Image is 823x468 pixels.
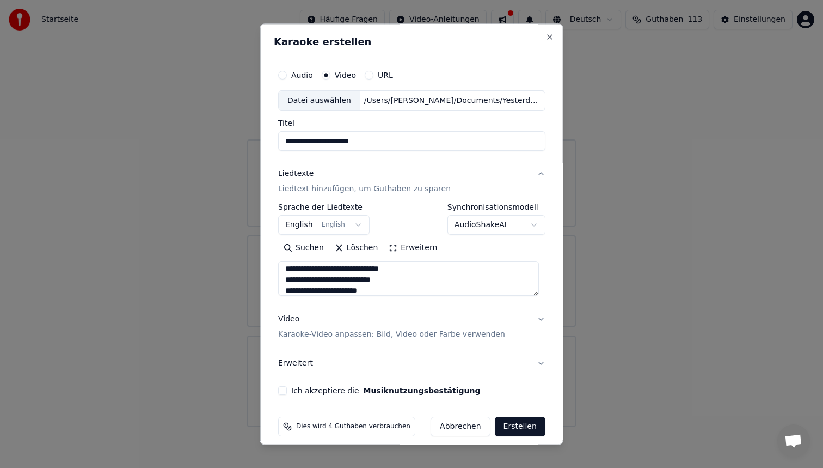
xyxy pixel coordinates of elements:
button: Erstellen [494,417,545,437]
button: Suchen [278,240,329,257]
label: Audio [291,71,313,79]
div: /Users/[PERSON_NAME]/Documents/Yesterday_YOUKAMATERIAL.mp4 [359,95,544,106]
label: Synchronisationsmodell [447,204,545,211]
button: LiedtexteLiedtext hinzufügen, um Guthaben zu sparen [278,160,545,204]
p: Karaoke-Video anpassen: Bild, Video oder Farbe verwenden [278,330,505,341]
label: Sprache der Liedtexte [278,204,370,211]
button: Erweitert [278,350,545,378]
div: LiedtexteLiedtext hinzufügen, um Guthaben zu sparen [278,204,545,305]
button: Löschen [329,240,383,257]
label: Video [334,71,355,79]
button: Ich akzeptiere die [363,387,480,395]
h2: Karaoke erstellen [274,37,550,47]
button: VideoKaraoke-Video anpassen: Bild, Video oder Farbe verwenden [278,306,545,349]
button: Abbrechen [431,417,490,437]
label: URL [378,71,393,79]
div: Datei auswählen [279,91,360,111]
p: Liedtext hinzufügen, um Guthaben zu sparen [278,184,451,195]
button: Erweitern [383,240,443,257]
label: Titel [278,120,545,127]
label: Ich akzeptiere die [291,387,480,395]
div: Video [278,314,505,341]
div: Liedtexte [278,169,314,180]
span: Dies wird 4 Guthaben verbrauchen [296,423,410,431]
